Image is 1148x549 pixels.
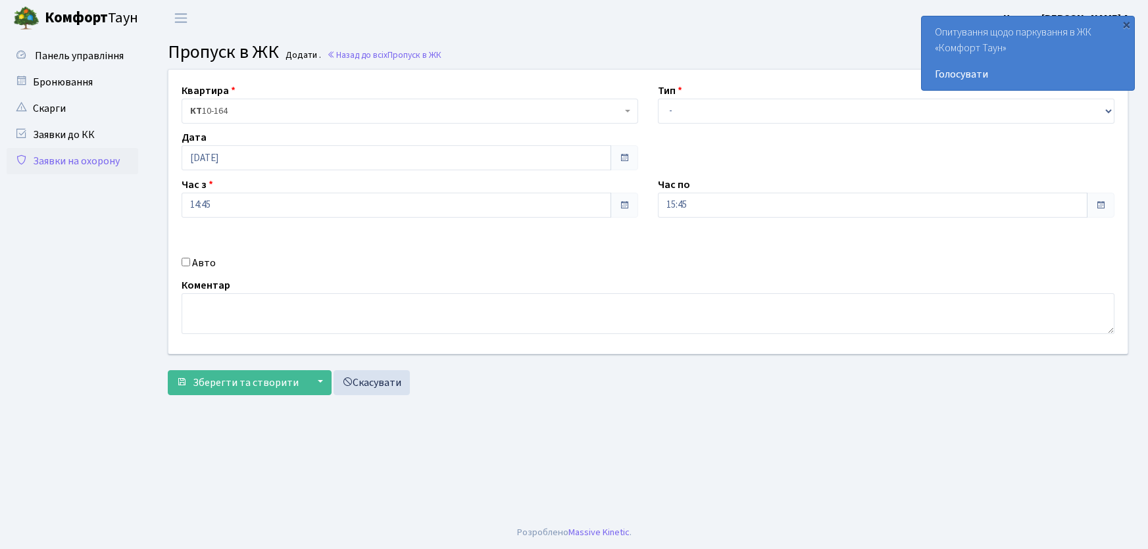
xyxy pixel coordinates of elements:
[182,83,236,99] label: Квартира
[658,177,690,193] label: Час по
[935,66,1121,82] a: Голосувати
[387,49,441,61] span: Пропуск в ЖК
[13,5,39,32] img: logo.png
[7,95,138,122] a: Скарги
[517,525,632,540] div: Розроблено .
[193,375,299,390] span: Зберегти та створити
[168,39,279,65] span: Пропуск в ЖК
[283,50,321,61] small: Додати .
[190,105,202,118] b: КТ
[1003,11,1132,26] a: Цитрус [PERSON_NAME] А.
[35,49,124,63] span: Панель управління
[182,177,213,193] label: Час з
[922,16,1134,90] div: Опитування щодо паркування в ЖК «Комфорт Таун»
[168,370,307,395] button: Зберегти та створити
[568,525,630,539] a: Massive Kinetic
[7,69,138,95] a: Бронювання
[45,7,108,28] b: Комфорт
[164,7,197,29] button: Переключити навігацію
[182,99,638,124] span: <b>КТ</b>&nbsp;&nbsp;&nbsp;&nbsp;10-164
[7,122,138,148] a: Заявки до КК
[192,255,216,271] label: Авто
[7,43,138,69] a: Панель управління
[327,49,441,61] a: Назад до всіхПропуск в ЖК
[182,277,230,293] label: Коментар
[334,370,410,395] a: Скасувати
[182,130,207,145] label: Дата
[190,105,622,118] span: <b>КТ</b>&nbsp;&nbsp;&nbsp;&nbsp;10-164
[7,148,138,174] a: Заявки на охорону
[658,83,682,99] label: Тип
[45,7,138,30] span: Таун
[1120,18,1133,31] div: ×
